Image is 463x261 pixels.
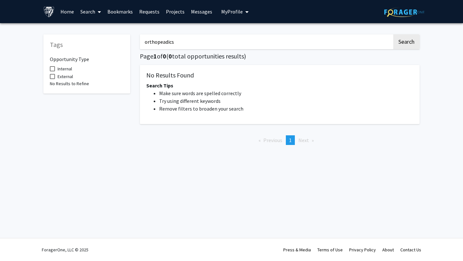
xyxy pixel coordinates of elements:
img: Johns Hopkins University Logo [43,6,55,17]
ul: Pagination [140,135,420,145]
img: ForagerOne Logo [384,7,424,17]
span: 1 [289,137,292,143]
span: Next [298,137,309,143]
h5: No Results Found [146,71,413,79]
a: Contact Us [400,247,421,253]
span: Internal [58,65,72,73]
li: Remove filters to broaden your search [159,105,413,113]
h5: Page of ( total opportunities results) [140,52,420,60]
li: Try using different keywords [159,97,413,105]
a: Home [57,0,77,23]
iframe: Chat [5,232,27,256]
span: Previous [263,137,282,143]
a: Press & Media [283,247,311,253]
a: About [382,247,394,253]
li: Make sure words are spelled correctly [159,89,413,97]
a: Bookmarks [104,0,136,23]
span: No Results to Refine [50,81,89,86]
div: ForagerOne, LLC © 2025 [42,239,88,261]
input: Search Keywords [140,34,392,49]
a: Privacy Policy [349,247,376,253]
span: External [58,73,73,80]
a: Messages [188,0,215,23]
span: Search Tips [146,82,173,89]
a: Search [77,0,104,23]
span: 1 [153,52,157,60]
h5: Tags [50,41,124,49]
a: Terms of Use [317,247,343,253]
span: My Profile [221,8,243,15]
span: 0 [163,52,166,60]
button: Search [393,34,420,49]
span: 0 [168,52,172,60]
a: Requests [136,0,163,23]
a: Projects [163,0,188,23]
h6: Opportunity Type [50,51,124,62]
